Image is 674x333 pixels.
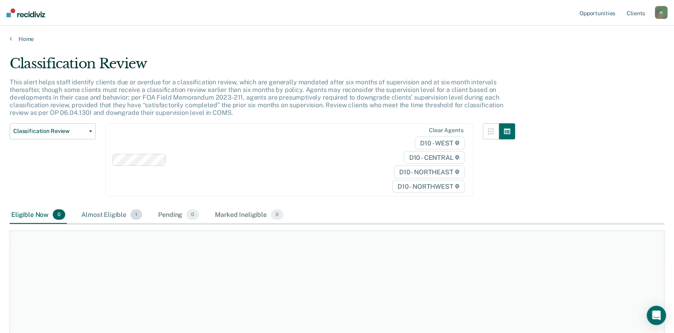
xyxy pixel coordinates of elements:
img: Recidiviz [6,8,45,17]
span: D10 - NORTHWEST [392,180,465,193]
span: D10 - CENTRAL [404,151,465,164]
div: Marked Ineligible0 [213,206,285,224]
div: Almost Eligible1 [80,206,144,224]
p: This alert helps staff identify clients due or overdue for a classification review, which are gen... [10,78,503,117]
span: Classification Review [13,128,86,135]
span: 0 [271,209,283,220]
div: Pending0 [157,206,200,224]
div: Open Intercom Messenger [647,306,666,325]
div: Eligible Now0 [10,206,67,224]
div: Classification Review [10,55,515,78]
span: D10 - NORTHEAST [394,165,465,178]
span: 0 [186,209,199,220]
button: Classification Review [10,123,96,139]
span: D10 - WEST [415,137,465,149]
div: Clear agents [429,127,463,134]
a: Home [10,35,664,43]
span: 0 [53,209,65,220]
button: H [655,6,668,19]
span: 1 [130,209,142,220]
